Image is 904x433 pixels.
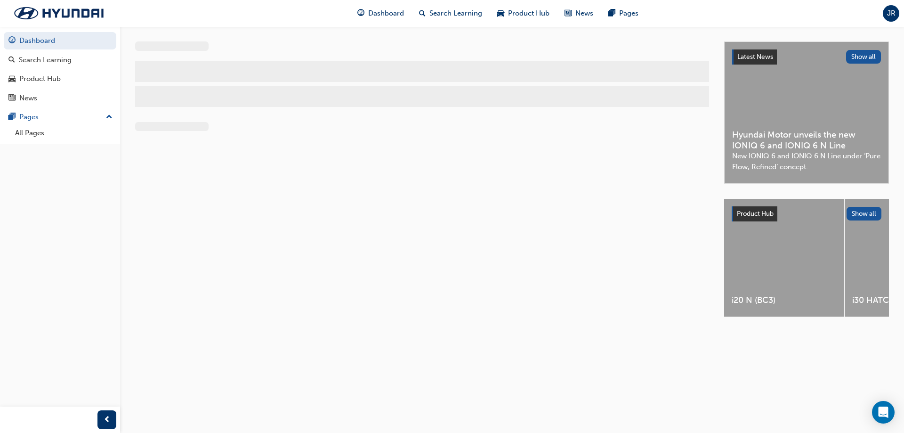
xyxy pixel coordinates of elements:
a: guage-iconDashboard [350,4,412,23]
span: Dashboard [368,8,404,19]
button: Pages [4,108,116,126]
a: search-iconSearch Learning [412,4,490,23]
a: Product Hub [4,70,116,88]
span: pages-icon [8,113,16,122]
a: All Pages [11,126,116,140]
a: Latest NewsShow all [732,49,881,65]
span: news-icon [8,94,16,103]
div: Pages [19,112,39,123]
span: News [575,8,593,19]
span: car-icon [497,8,504,19]
a: Dashboard [4,32,116,49]
span: up-icon [106,111,113,123]
span: Pages [619,8,638,19]
button: JR [883,5,899,22]
a: Latest NewsShow allHyundai Motor unveils the new IONIQ 6 and IONIQ 6 N LineNew IONIQ 6 and IONIQ ... [724,41,889,184]
span: car-icon [8,75,16,83]
a: Search Learning [4,51,116,69]
a: car-iconProduct Hub [490,4,557,23]
button: Show all [847,207,882,221]
a: news-iconNews [557,4,601,23]
span: guage-icon [8,37,16,45]
button: Show all [846,50,881,64]
span: JR [887,8,896,19]
a: Product HubShow all [732,206,881,221]
span: news-icon [565,8,572,19]
div: Open Intercom Messenger [872,401,895,424]
span: search-icon [419,8,426,19]
span: pages-icon [608,8,615,19]
span: i20 N (BC3) [732,295,837,306]
span: Product Hub [508,8,549,19]
span: Latest News [737,53,773,61]
span: search-icon [8,56,15,65]
a: News [4,90,116,107]
span: New IONIQ 6 and IONIQ 6 N Line under ‘Pure Flow, Refined’ concept. [732,151,881,172]
div: Search Learning [19,55,72,65]
span: guage-icon [357,8,364,19]
img: Trak [5,3,113,23]
div: Product Hub [19,74,61,84]
span: Hyundai Motor unveils the new IONIQ 6 and IONIQ 6 N Line [732,130,881,151]
span: Product Hub [737,210,774,218]
span: prev-icon [104,414,111,426]
button: DashboardSearch LearningProduct HubNews [4,30,116,108]
a: i20 N (BC3) [724,199,844,317]
div: News [19,93,37,104]
a: pages-iconPages [601,4,646,23]
span: Search Learning [429,8,482,19]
